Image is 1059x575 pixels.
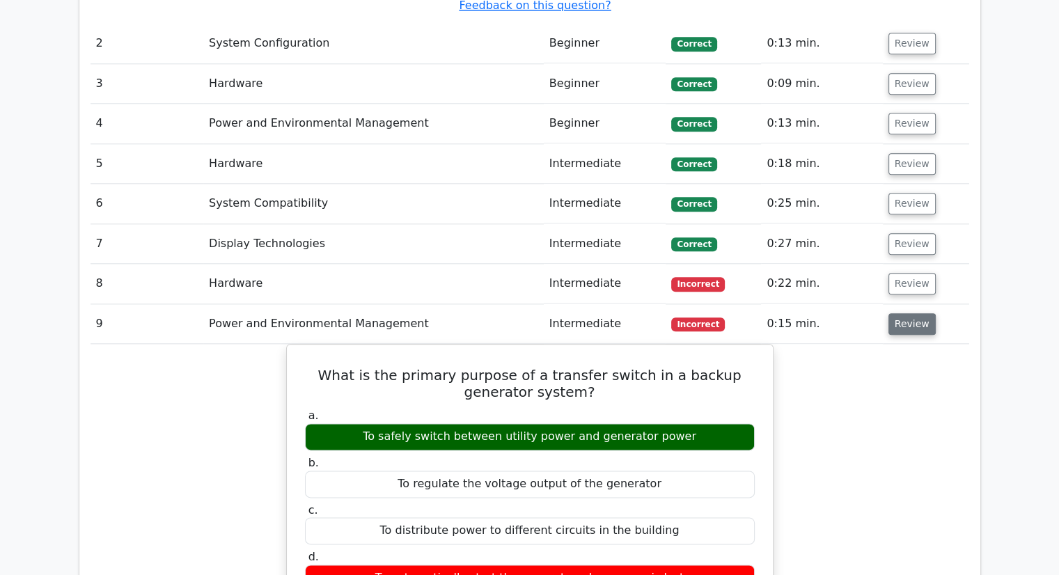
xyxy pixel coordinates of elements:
[761,104,882,143] td: 0:13 min.
[761,24,882,63] td: 0:13 min.
[671,317,725,331] span: Incorrect
[91,304,204,344] td: 9
[544,264,666,304] td: Intermediate
[203,144,544,184] td: Hardware
[888,113,936,134] button: Review
[91,144,204,184] td: 5
[888,313,936,335] button: Review
[91,104,204,143] td: 4
[203,104,544,143] td: Power and Environmental Management
[91,64,204,104] td: 3
[888,73,936,95] button: Review
[305,517,755,544] div: To distribute power to different circuits in the building
[671,117,716,131] span: Correct
[671,237,716,251] span: Correct
[203,304,544,344] td: Power and Environmental Management
[544,144,666,184] td: Intermediate
[203,184,544,223] td: System Compatibility
[91,264,204,304] td: 8
[671,157,716,171] span: Correct
[91,24,204,63] td: 2
[761,144,882,184] td: 0:18 min.
[91,224,204,264] td: 7
[761,224,882,264] td: 0:27 min.
[203,24,544,63] td: System Configuration
[671,77,716,91] span: Correct
[305,423,755,450] div: To safely switch between utility power and generator power
[544,224,666,264] td: Intermediate
[761,264,882,304] td: 0:22 min.
[203,264,544,304] td: Hardware
[308,456,319,469] span: b.
[888,153,936,175] button: Review
[671,197,716,211] span: Correct
[888,233,936,255] button: Review
[671,37,716,51] span: Correct
[203,64,544,104] td: Hardware
[308,503,318,517] span: c.
[761,64,882,104] td: 0:09 min.
[91,184,204,223] td: 6
[761,184,882,223] td: 0:25 min.
[304,367,756,400] h5: What is the primary purpose of a transfer switch in a backup generator system?
[544,104,666,143] td: Beginner
[888,33,936,54] button: Review
[544,64,666,104] td: Beginner
[544,24,666,63] td: Beginner
[544,184,666,223] td: Intermediate
[203,224,544,264] td: Display Technologies
[888,193,936,214] button: Review
[888,273,936,294] button: Review
[308,409,319,422] span: a.
[761,304,882,344] td: 0:15 min.
[305,471,755,498] div: To regulate the voltage output of the generator
[671,277,725,291] span: Incorrect
[308,550,319,563] span: d.
[544,304,666,344] td: Intermediate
